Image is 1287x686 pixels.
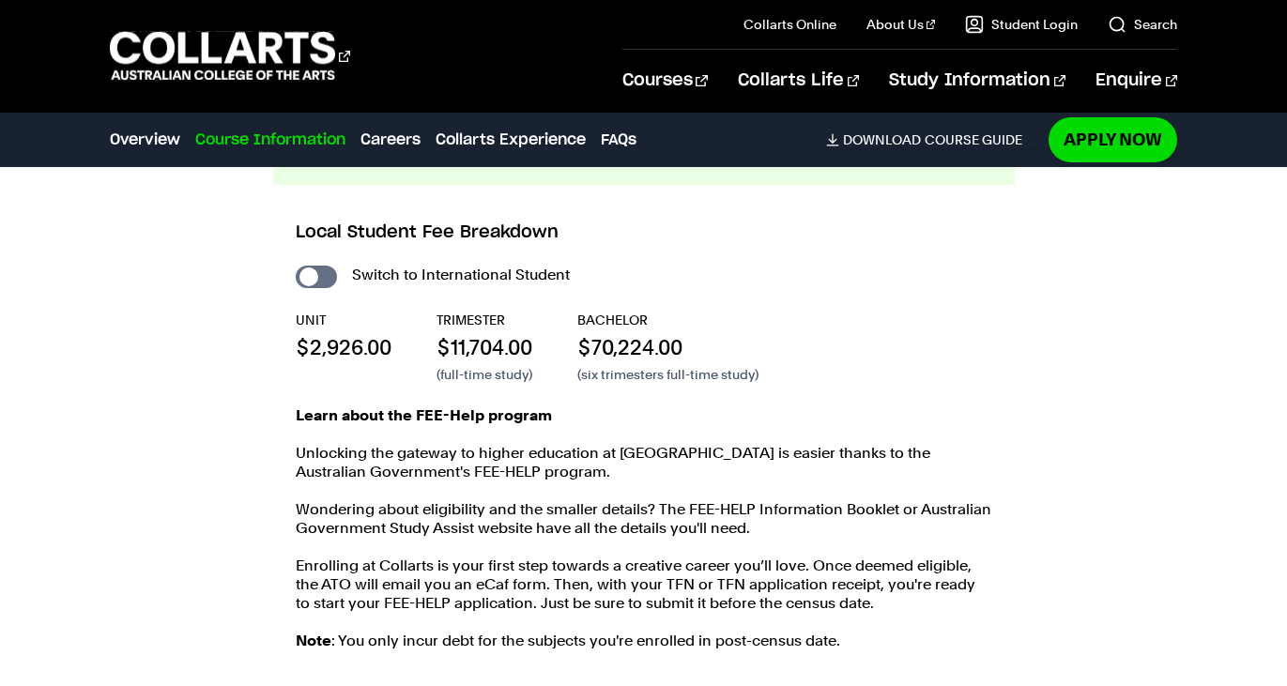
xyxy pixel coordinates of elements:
[296,406,552,424] strong: Learn about the FEE-Help program
[965,15,1078,34] a: Student Login
[743,15,836,34] a: Collarts Online
[296,632,331,649] strong: Note
[195,129,345,151] a: Course Information
[110,129,180,151] a: Overview
[826,131,1037,148] a: DownloadCourse Guide
[436,129,586,151] a: Collarts Experience
[296,406,992,481] p: Unlocking the gateway to higher education at [GEOGRAPHIC_DATA] is easier thanks to the Australian...
[577,333,758,361] p: $70,224.00
[296,632,992,650] p: : You only incur debt for the subjects you're enrolled in post-census date.
[437,333,532,361] p: $11,704.00
[296,556,992,613] p: Enrolling at Collarts is your first step towards a creative career you’ll love. Once deemed eligi...
[601,129,636,151] a: FAQs
[360,129,421,151] a: Careers
[843,131,921,148] span: Download
[1095,50,1177,112] a: Enquire
[296,311,391,329] p: UNIT
[622,50,708,112] a: Courses
[738,50,859,112] a: Collarts Life
[296,333,391,361] p: $2,926.00
[1108,15,1177,34] a: Search
[866,15,936,34] a: About Us
[437,365,532,384] p: (full-time study)
[296,221,992,245] h3: Local Student Fee Breakdown
[889,50,1065,112] a: Study Information
[110,29,350,83] div: Go to homepage
[296,500,992,538] p: Wondering about eligibility and the smaller details? The FEE-HELP Information Booklet or Australi...
[577,365,758,384] p: (six trimesters full-time study)
[437,311,532,329] p: TRIMESTER
[577,311,758,329] p: BACHELOR
[1049,117,1177,161] a: Apply Now
[352,262,570,288] label: Switch to International Student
